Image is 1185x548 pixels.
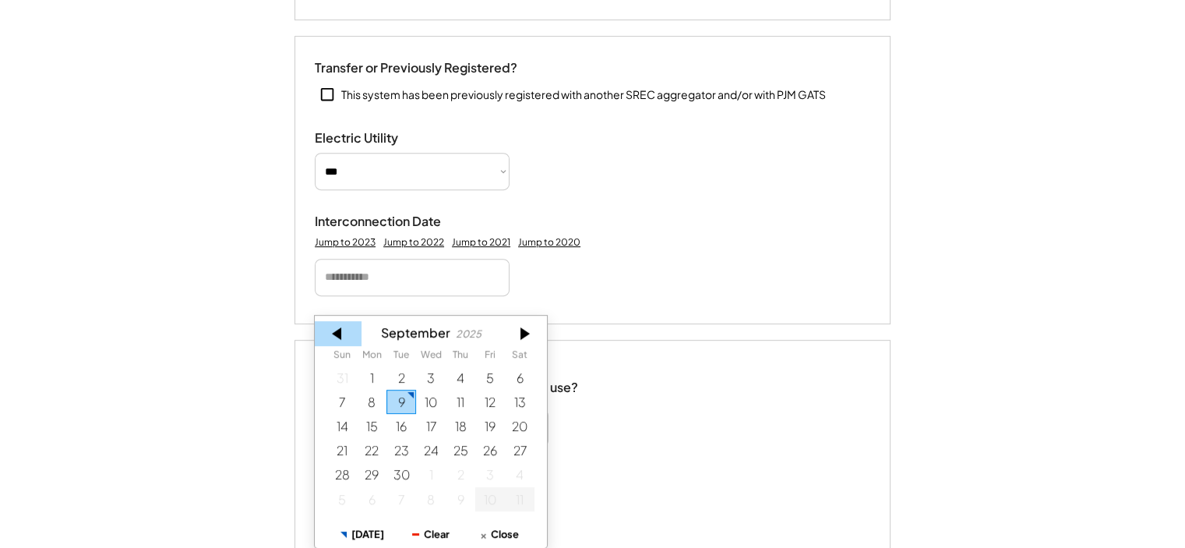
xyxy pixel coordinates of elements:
div: 9/29/2025 [357,462,386,486]
button: Clear [397,521,465,548]
div: 9/11/2025 [446,390,475,414]
button: [DATE] [329,521,397,548]
div: 9/08/2025 [357,390,386,414]
div: 10/02/2025 [446,462,475,486]
div: 9/28/2025 [327,462,357,486]
div: 9/16/2025 [386,414,416,438]
div: 9/02/2025 [386,366,416,390]
div: 9/09/2025 [386,390,416,414]
div: 9/19/2025 [475,414,505,438]
div: 10/07/2025 [386,486,416,511]
div: 10/01/2025 [416,462,446,486]
th: Tuesday [386,349,416,365]
div: Jump to 2021 [452,236,510,249]
th: Sunday [327,349,357,365]
div: Transfer or Previously Registered? [315,60,517,76]
div: 9/14/2025 [327,414,357,438]
div: 9/27/2025 [505,438,534,462]
div: 8/31/2025 [327,366,357,390]
div: 9/22/2025 [357,438,386,462]
div: 10/08/2025 [416,486,446,511]
div: 9/12/2025 [475,390,505,414]
div: 9/04/2025 [446,366,475,390]
div: 9/06/2025 [505,366,534,390]
div: 9/23/2025 [386,438,416,462]
div: 10/05/2025 [327,486,357,511]
div: This system has been previously registered with another SREC aggregator and/or with PJM GATS [341,87,826,103]
div: 10/06/2025 [357,486,386,511]
div: Jump to 2023 [315,236,376,249]
div: 9/21/2025 [327,438,357,462]
th: Saturday [505,349,534,365]
div: 9/17/2025 [416,414,446,438]
div: 9/20/2025 [505,414,534,438]
div: 10/04/2025 [505,462,534,486]
div: 9/15/2025 [357,414,386,438]
div: Electric Utility [315,130,471,147]
div: 9/26/2025 [475,438,505,462]
th: Friday [475,349,505,365]
div: 9/01/2025 [357,366,386,390]
div: 9/24/2025 [416,438,446,462]
div: 10/03/2025 [475,462,505,486]
div: Jump to 2020 [518,236,580,249]
div: 10/10/2025 [475,486,505,511]
div: Jump to 2022 [383,236,444,249]
div: 10/09/2025 [446,486,475,511]
div: 9/18/2025 [446,414,475,438]
div: 9/10/2025 [416,390,446,414]
div: Interconnection Date [315,214,471,230]
th: Thursday [446,349,475,365]
div: September [381,325,450,340]
div: 9/03/2025 [416,366,446,390]
div: 2025 [456,328,481,340]
th: Monday [357,349,386,365]
div: 9/07/2025 [327,390,357,414]
div: 9/13/2025 [505,390,534,414]
button: Close [465,521,534,548]
div: 10/11/2025 [505,486,534,511]
div: 9/25/2025 [446,438,475,462]
div: 9/05/2025 [475,366,505,390]
div: 9/30/2025 [386,462,416,486]
th: Wednesday [416,349,446,365]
